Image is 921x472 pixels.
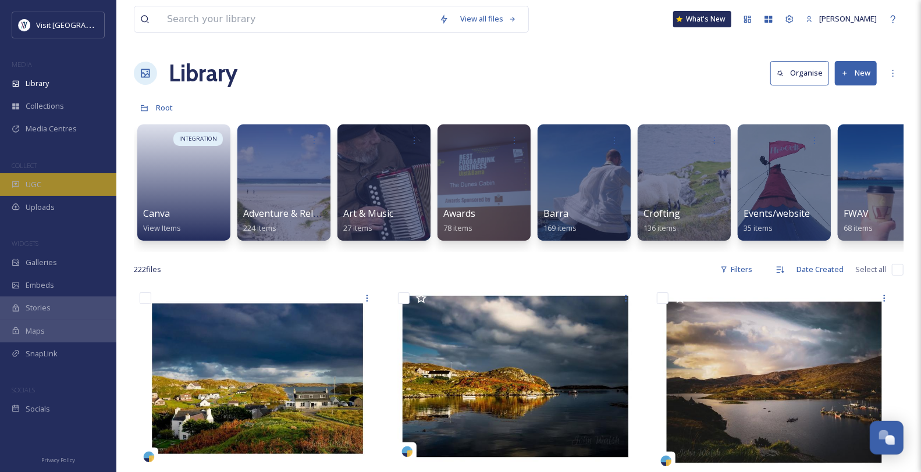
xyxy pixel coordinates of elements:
span: Privacy Policy [41,456,75,464]
span: Art & Music [343,207,393,220]
span: Visit [GEOGRAPHIC_DATA] [36,19,126,30]
span: 136 items [643,223,677,233]
span: Maps [26,326,45,337]
span: SnapLink [26,348,58,359]
div: Filters [714,258,758,281]
a: Art & Music27 items [343,208,393,233]
a: FWAV68 items [844,208,873,233]
img: snapsea-logo.png [660,455,672,467]
span: Uploads [26,202,55,213]
span: Barra [543,207,568,220]
button: New [835,61,877,85]
input: Search your library [161,6,433,32]
span: Galleries [26,257,57,268]
a: Crofting136 items [643,208,680,233]
img: Untitled%20design%20%2897%29.png [19,19,30,31]
span: INTEGRATION [179,135,217,143]
span: 169 items [543,223,577,233]
a: View all files [454,8,522,30]
span: FWAV [844,207,869,220]
span: View Items [143,223,181,233]
span: WIDGETS [12,239,38,248]
div: Date Created [791,258,849,281]
span: UGC [26,179,41,190]
span: 68 items [844,223,873,233]
span: Root [156,102,173,113]
img: snapsea-logo.png [143,451,155,463]
span: Crofting [643,207,680,220]
span: Library [26,78,49,89]
span: [PERSON_NAME] [819,13,877,24]
span: Socials [26,403,50,414]
span: MEDIA [12,60,32,69]
a: Awards78 items [443,208,475,233]
span: Embeds [26,280,54,291]
a: Events/website35 items [744,208,810,233]
a: Library [169,56,237,91]
a: Root [156,101,173,115]
a: Organise [770,61,835,85]
a: What's New [673,11,731,27]
span: COLLECT [12,161,37,170]
a: Adventure & Relaxation224 items [243,208,346,233]
a: [PERSON_NAME] [800,8,883,30]
span: 222 file s [134,264,161,275]
span: Canva [143,207,170,220]
a: Privacy Policy [41,452,75,466]
span: Media Centres [26,123,77,134]
span: 78 items [443,223,472,233]
span: Events/website [744,207,810,220]
img: snapsea-logo.png [401,446,413,457]
span: Select all [855,264,886,275]
span: Adventure & Relaxation [243,207,346,220]
span: Awards [443,207,475,220]
a: INTEGRATIONCanvaView Items [134,119,234,241]
span: 35 items [744,223,773,233]
span: 27 items [343,223,372,233]
img: idiotslanternphotography-6027725.jpg [134,287,381,472]
button: Open Chat [870,421,904,455]
button: Organise [770,61,829,85]
span: Stories [26,302,51,313]
img: idiotslanternphotography-6037562.jpg [392,287,639,467]
span: 224 items [243,223,276,233]
span: SOCIALS [12,385,35,394]
span: Collections [26,101,64,112]
a: Barra169 items [543,208,577,233]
